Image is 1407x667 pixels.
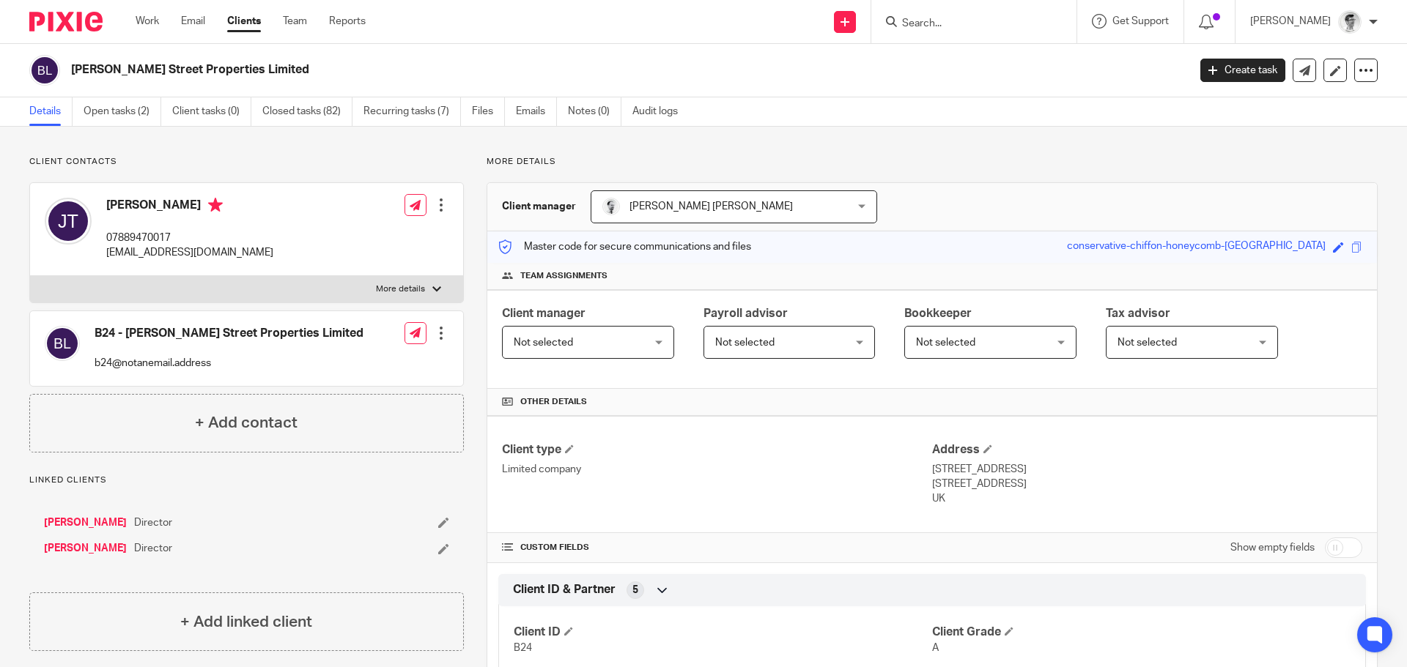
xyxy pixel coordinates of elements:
a: Open tasks (2) [84,97,161,126]
a: Notes (0) [568,97,621,126]
p: UK [932,491,1362,506]
input: Search [901,18,1033,31]
a: Audit logs [632,97,689,126]
p: [PERSON_NAME] [1250,14,1331,29]
a: Details [29,97,73,126]
p: [STREET_ADDRESS] [932,477,1362,491]
img: Adam_2025.jpg [1338,10,1362,34]
p: [STREET_ADDRESS] [932,462,1362,477]
h4: Client Grade [932,625,1351,640]
a: Closed tasks (82) [262,97,352,126]
h4: + Add contact [195,411,298,434]
a: [PERSON_NAME] [44,515,127,530]
span: Client manager [502,308,586,319]
p: b24@notanemail.address [95,356,363,370]
a: Emails [516,97,557,126]
p: 07889470017 [106,231,273,245]
span: [PERSON_NAME] [PERSON_NAME] [629,201,793,212]
h3: Client manager [502,199,576,214]
h4: Address [932,442,1362,458]
img: Pixie [29,12,103,31]
span: B24 [514,643,532,653]
p: More details [487,156,1378,168]
span: A [932,643,939,653]
a: [PERSON_NAME] [44,541,127,556]
a: Create task [1200,59,1285,82]
span: Not selected [514,338,573,348]
a: Email [181,14,205,29]
h4: Client type [502,442,932,458]
a: Team [283,14,307,29]
span: 5 [632,583,638,597]
span: Other details [520,396,587,408]
span: Tax advisor [1106,308,1170,319]
span: Bookkeeper [904,308,972,319]
h4: Client ID [514,625,932,640]
p: Master code for secure communications and files [498,239,751,254]
p: Limited company [502,462,932,477]
a: Work [136,14,159,29]
a: Files [472,97,505,126]
label: Show empty fields [1230,540,1315,555]
h4: B24 - [PERSON_NAME] Street Properties Limited [95,326,363,341]
h4: [PERSON_NAME] [106,198,273,216]
span: Payroll advisor [703,308,788,319]
a: Reports [329,14,366,29]
img: svg%3E [45,198,92,245]
p: More details [376,283,425,295]
span: Client ID & Partner [513,582,616,597]
span: Director [134,541,172,556]
h4: CUSTOM FIELDS [502,542,932,554]
p: [EMAIL_ADDRESS][DOMAIN_NAME] [106,245,273,260]
a: Client tasks (0) [172,97,251,126]
p: Client contacts [29,156,464,168]
span: Team assignments [520,270,608,282]
i: Primary [208,198,223,212]
img: svg%3E [45,326,80,361]
img: Mass_2025.jpg [602,198,620,215]
img: svg%3E [29,55,60,86]
a: Clients [227,14,261,29]
div: conservative-chiffon-honeycomb-[GEOGRAPHIC_DATA] [1067,239,1326,256]
span: Not selected [1118,338,1177,348]
span: Not selected [715,338,775,348]
h2: [PERSON_NAME] Street Properties Limited [71,62,957,78]
p: Linked clients [29,474,464,486]
a: Recurring tasks (7) [363,97,461,126]
span: Get Support [1112,16,1169,26]
span: Not selected [916,338,975,348]
h4: + Add linked client [180,611,312,633]
span: Director [134,515,172,530]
